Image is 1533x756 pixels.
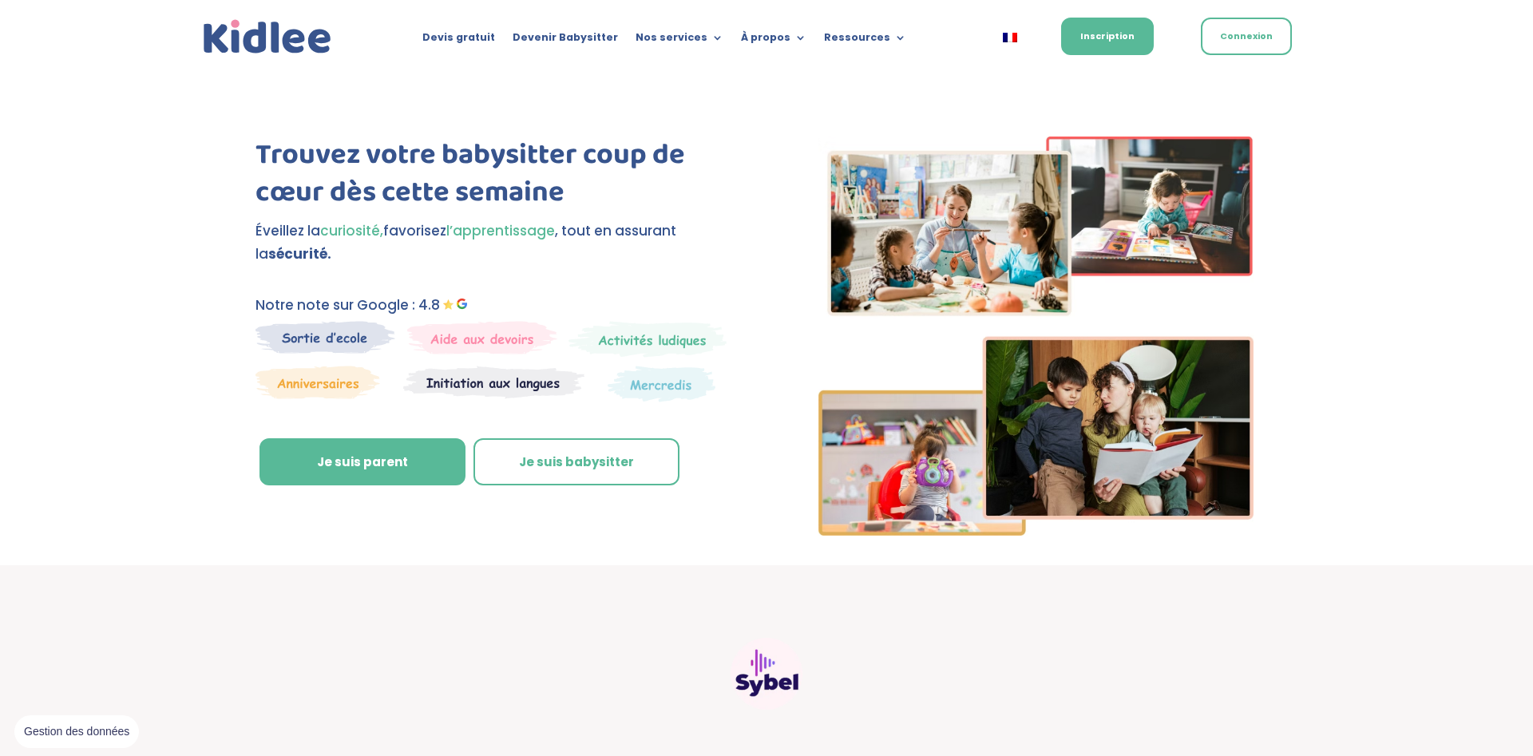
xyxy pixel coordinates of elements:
button: Gestion des données [14,715,139,749]
img: logo_kidlee_bleu [200,16,335,58]
a: Kidlee Logo [200,16,335,58]
a: Connexion [1201,18,1292,55]
span: l’apprentissage [446,221,555,240]
img: Atelier thematique [403,366,584,399]
img: Sortie decole [255,321,395,354]
a: Je suis babysitter [473,438,679,486]
span: Gestion des données [24,725,129,739]
a: Devis gratuit [422,32,495,49]
img: Anniversaire [255,366,380,399]
p: Éveillez la favorisez , tout en assurant la [255,220,739,266]
a: Inscription [1061,18,1154,55]
img: weekends [407,321,557,354]
a: Nos services [636,32,723,49]
img: Mercredi [568,321,727,358]
span: curiosité, [320,221,383,240]
a: Devenir Babysitter [513,32,618,49]
a: Ressources [824,32,906,49]
img: Français [1003,33,1017,42]
img: Sybel [731,638,802,710]
a: Je suis parent [259,438,465,486]
picture: Imgs-2 [818,521,1254,540]
strong: sécurité. [268,244,331,263]
h1: Trouvez votre babysitter coup de cœur dès cette semaine [255,137,739,220]
img: Thematique [608,366,715,402]
a: À propos [741,32,806,49]
p: Notre note sur Google : 4.8 [255,294,739,317]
